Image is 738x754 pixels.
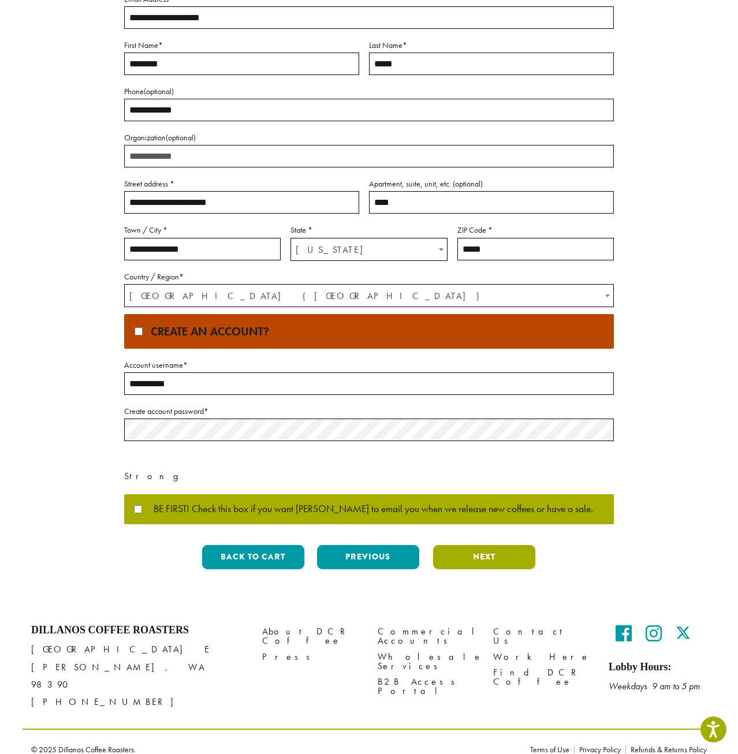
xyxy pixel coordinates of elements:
[291,238,446,261] span: Utah
[574,745,625,753] a: Privacy Policy
[378,624,476,649] a: Commercial Accounts
[609,680,700,692] em: Weekdays 9 am to 5 pm
[202,545,304,569] button: Back to cart
[530,745,574,753] a: Terms of Use
[317,545,419,569] button: Previous
[493,665,591,689] a: Find DCR Coffee
[262,624,360,649] a: About DCR Coffee
[625,745,707,753] a: Refunds & Returns Policy
[166,132,196,143] span: (optional)
[378,674,476,699] a: B2B Access Portal
[142,504,593,514] span: BE FIRST! Check this box if you want [PERSON_NAME] to email you when we release new coffees or ha...
[609,661,707,674] h5: Lobby Hours:
[31,745,513,753] p: © 2025 Dillanos Coffee Roasters.
[290,238,447,261] span: State
[124,177,359,191] label: Street address
[124,468,614,485] div: Strong
[378,649,476,674] a: Wholesale Services
[134,505,142,513] input: BE FIRST! Check this box if you want [PERSON_NAME] to email you when we release new coffees or ha...
[124,130,614,145] label: Organization
[144,86,174,96] span: (optional)
[124,38,359,53] label: First Name
[124,358,614,372] label: Account username
[493,649,591,665] a: Work Here
[125,285,613,307] span: United States (US)
[457,223,614,237] label: ZIP Code
[493,624,591,649] a: Contact Us
[31,624,245,637] h4: Dillanos Coffee Roasters
[31,641,245,710] p: [GEOGRAPHIC_DATA] E [PERSON_NAME], WA 98390 [PHONE_NUMBER]
[135,327,143,335] input: Create an account?
[433,545,535,569] button: Next
[369,177,614,191] label: Apartment, suite, unit, etc.
[145,324,269,339] span: Create an account?
[262,649,360,665] a: Press
[453,178,483,189] span: (optional)
[290,223,447,237] label: State
[124,404,614,419] label: Create account password
[124,284,614,307] span: Country / Region
[369,38,614,53] label: Last Name
[124,223,281,237] label: Town / City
